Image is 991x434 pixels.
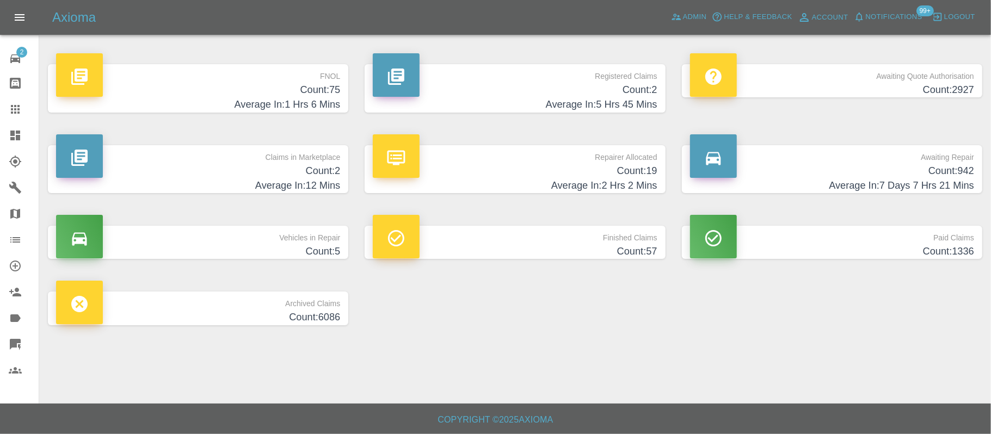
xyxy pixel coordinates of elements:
span: Account [812,11,848,24]
p: Registered Claims [373,64,657,83]
h4: Count: 2927 [690,83,974,97]
span: Help & Feedback [724,11,792,23]
h4: Count: 942 [690,164,974,178]
a: FNOLCount:75Average In:1 Hrs 6 Mins [48,64,348,113]
h4: Count: 1336 [690,244,974,259]
p: Awaiting Quote Authorisation [690,64,974,83]
h4: Average In: 1 Hrs 6 Mins [56,97,340,112]
p: Vehicles in Repair [56,226,340,244]
a: Repairer AllocatedCount:19Average In:2 Hrs 2 Mins [365,145,665,194]
a: Vehicles in RepairCount:5 [48,226,348,259]
button: Open drawer [7,4,33,30]
p: Awaiting Repair [690,145,974,164]
p: Paid Claims [690,226,974,244]
span: 2 [16,47,27,58]
span: Logout [944,11,975,23]
p: Finished Claims [373,226,657,244]
h4: Average In: 7 Days 7 Hrs 21 Mins [690,178,974,193]
p: Archived Claims [56,292,340,310]
a: Awaiting RepairCount:942Average In:7 Days 7 Hrs 21 Mins [682,145,982,194]
h4: Count: 19 [373,164,657,178]
a: Claims in MarketplaceCount:2Average In:12 Mins [48,145,348,194]
h4: Count: 57 [373,244,657,259]
button: Notifications [851,9,925,26]
a: Awaiting Quote AuthorisationCount:2927 [682,64,982,97]
h4: Count: 6086 [56,310,340,325]
h4: Count: 5 [56,244,340,259]
h4: Count: 2 [56,164,340,178]
a: Paid ClaimsCount:1336 [682,226,982,259]
a: Finished ClaimsCount:57 [365,226,665,259]
h5: Axioma [52,9,96,26]
p: Repairer Allocated [373,145,657,164]
span: Notifications [866,11,922,23]
p: Claims in Marketplace [56,145,340,164]
h4: Average In: 2 Hrs 2 Mins [373,178,657,193]
p: FNOL [56,64,340,83]
h4: Count: 75 [56,83,340,97]
a: Archived ClaimsCount:6086 [48,292,348,325]
h4: Average In: 12 Mins [56,178,340,193]
h4: Count: 2 [373,83,657,97]
a: Account [795,9,851,26]
span: 99+ [916,5,934,16]
h6: Copyright © 2025 Axioma [9,412,982,427]
a: Admin [668,9,710,26]
a: Registered ClaimsCount:2Average In:5 Hrs 45 Mins [365,64,665,113]
h4: Average In: 5 Hrs 45 Mins [373,97,657,112]
button: Help & Feedback [709,9,795,26]
span: Admin [683,11,707,23]
button: Logout [930,9,978,26]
